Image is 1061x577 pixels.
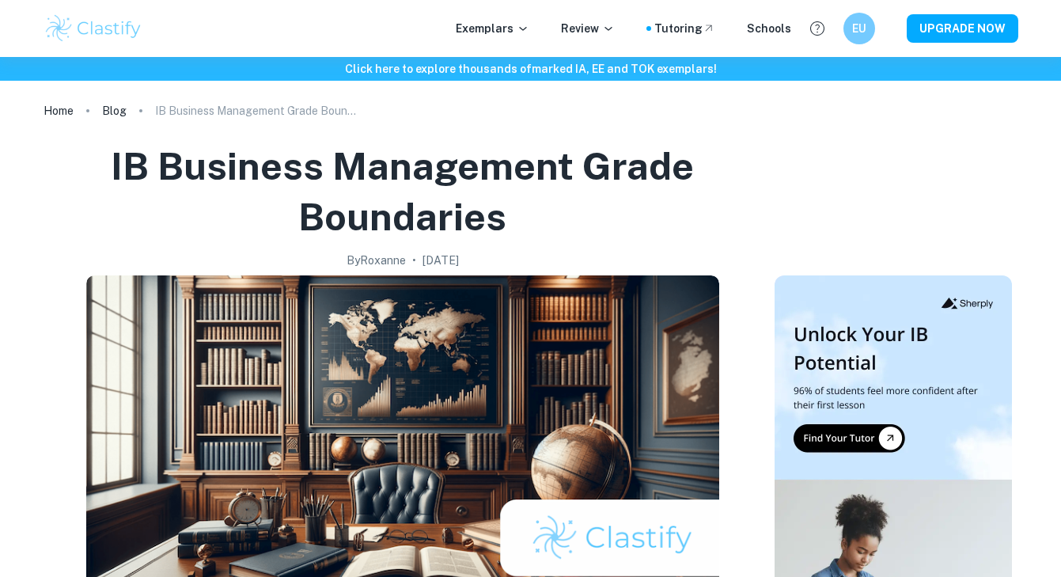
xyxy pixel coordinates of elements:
[804,15,831,42] button: Help and Feedback
[3,60,1058,78] h6: Click here to explore thousands of marked IA, EE and TOK exemplars !
[423,252,459,269] h2: [DATE]
[654,20,715,37] a: Tutoring
[843,13,875,44] button: EU
[456,20,529,37] p: Exemplars
[155,102,361,120] p: IB Business Management Grade Boundaries
[907,14,1018,43] button: UPGRADE NOW
[44,13,144,44] img: Clastify logo
[44,100,74,122] a: Home
[561,20,615,37] p: Review
[102,100,127,122] a: Blog
[347,252,406,269] h2: By Roxanne
[412,252,416,269] p: •
[747,20,791,37] a: Schools
[50,141,756,242] h1: IB Business Management Grade Boundaries
[850,20,868,37] h6: EU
